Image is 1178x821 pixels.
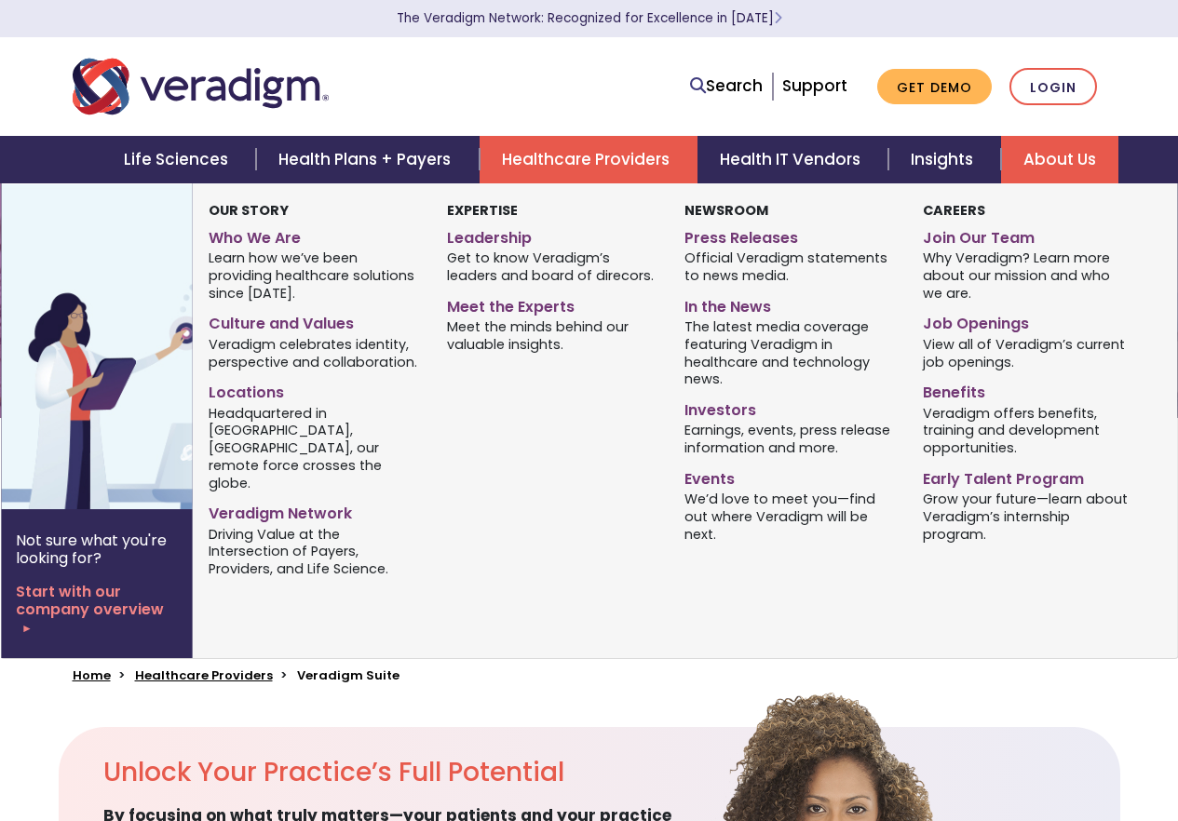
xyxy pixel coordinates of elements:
[1009,68,1097,106] a: Login
[480,136,697,183] a: Healthcare Providers
[923,490,1133,544] span: Grow your future—learn about Veradigm’s internship program.
[923,307,1133,334] a: Job Openings
[923,249,1133,303] span: Why Veradigm? Learn more about our mission and who we are.
[209,524,419,578] span: Driving Value at the Intersection of Payers, Providers, and Life Science.
[209,307,419,334] a: Culture and Values
[923,334,1133,370] span: View all of Veradigm’s current job openings.
[923,222,1133,249] a: Join Our Team
[923,376,1133,403] a: Benefits
[209,376,419,403] a: Locations
[923,463,1133,490] a: Early Talent Program
[135,666,273,684] a: Healthcare Providers
[923,201,985,220] strong: Careers
[73,666,111,684] a: Home
[684,463,895,490] a: Events
[923,403,1133,457] span: Veradigm offers benefits, training and development opportunities.
[877,69,992,105] a: Get Demo
[16,532,178,567] p: Not sure what you're looking for?
[447,317,657,354] span: Meet the minds behind our valuable insights.
[447,290,657,317] a: Meet the Experts
[774,9,782,27] span: Learn More
[782,74,847,97] a: Support
[684,394,895,421] a: Investors
[684,490,895,544] span: We’d love to meet you—find out where Veradigm will be next.
[684,317,895,388] span: The latest media coverage featuring Veradigm in healthcare and technology news.
[209,334,419,370] span: Veradigm celebrates identity, perspective and collaboration.
[684,290,895,317] a: In the News
[209,403,419,491] span: Headquartered in [GEOGRAPHIC_DATA], [GEOGRAPHIC_DATA], our remote force crosses the globe.
[16,583,178,637] a: Start with our company overview
[209,497,419,524] a: Veradigm Network
[888,136,1001,183] a: Insights
[447,249,657,285] span: Get to know Veradigm’s leaders and board of direcors.
[684,201,768,220] strong: Newsroom
[690,74,763,99] a: Search
[209,201,289,220] strong: Our Story
[397,9,782,27] a: The Veradigm Network: Recognized for Excellence in [DATE]Learn More
[447,222,657,249] a: Leadership
[697,136,888,183] a: Health IT Vendors
[684,249,895,285] span: Official Veradigm statements to news media.
[684,421,895,457] span: Earnings, events, press release information and more.
[209,249,419,303] span: Learn how we’ve been providing healthcare solutions since [DATE].
[103,757,678,788] h2: Unlock Your Practice’s Full Potential
[73,56,329,117] img: Veradigm logo
[102,136,256,183] a: Life Sciences
[1001,136,1118,183] a: About Us
[209,222,419,249] a: Who We Are
[1,183,301,509] img: Vector image of Veradigm’s Story
[447,201,518,220] strong: Expertise
[684,222,895,249] a: Press Releases
[256,136,479,183] a: Health Plans + Payers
